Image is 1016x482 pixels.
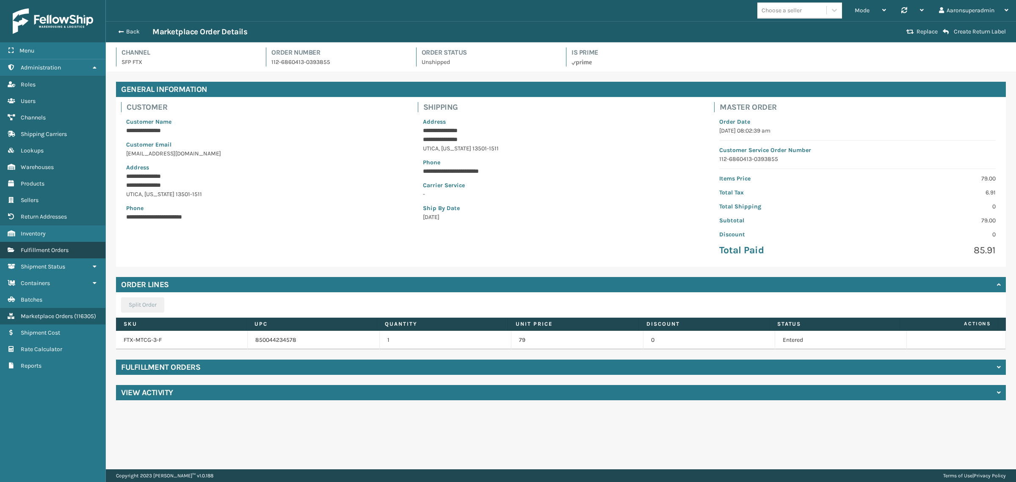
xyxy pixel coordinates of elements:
[904,28,940,36] button: Replace
[121,280,169,290] h4: Order Lines
[719,117,996,126] p: Order Date
[126,140,403,149] p: Customer Email
[21,263,65,270] span: Shipment Status
[863,216,996,225] p: 79.00
[423,102,704,112] h4: Shipping
[126,164,149,171] span: Address
[126,204,403,213] p: Phone
[21,296,42,303] span: Batches
[943,28,949,35] i: Create Return Label
[863,244,996,257] p: 85.91
[719,244,852,257] p: Total Paid
[719,202,852,211] p: Total Shipping
[423,213,699,222] p: [DATE]
[643,331,775,349] td: 0
[719,230,852,239] p: Discount
[719,216,852,225] p: Subtotal
[121,58,256,66] p: SFP FTX
[248,331,379,349] td: 850044234578
[121,297,164,313] button: Split Order
[13,8,93,34] img: logo
[21,81,36,88] span: Roles
[21,147,44,154] span: Lookups
[423,144,699,153] p: UTICA , [US_STATE] 13501-1511
[380,331,511,349] td: 1
[777,320,892,328] label: Status
[113,28,152,36] button: Back
[21,280,50,287] span: Containers
[863,230,996,239] p: 0
[21,230,46,237] span: Inventory
[423,118,446,125] span: Address
[571,47,706,58] h4: Is Prime
[906,29,914,35] i: Replace
[762,6,802,15] div: Choose a seller
[74,313,96,320] span: ( 116305 )
[385,320,500,328] label: Quantity
[720,102,1001,112] h4: Master Order
[19,47,34,54] span: Menu
[422,47,556,58] h4: Order Status
[863,188,996,197] p: 6.91
[21,64,61,71] span: Administration
[21,362,41,369] span: Reports
[21,213,67,220] span: Return Addresses
[423,190,699,199] p: -
[863,202,996,211] p: 0
[943,469,1006,482] div: |
[646,320,762,328] label: Discount
[126,117,403,126] p: Customer Name
[121,47,256,58] h4: Channel
[126,190,403,199] p: UTICA , [US_STATE] 13501-1511
[116,469,213,482] p: Copyright 2023 [PERSON_NAME]™ v 1.0.188
[423,158,699,167] p: Phone
[719,188,852,197] p: Total Tax
[124,336,162,343] a: FTX-MTCG-3-F
[254,320,370,328] label: UPC
[21,197,39,204] span: Sellers
[775,331,907,349] td: Entered
[152,27,247,37] h3: Marketplace Order Details
[21,180,44,187] span: Products
[121,388,173,398] h4: View Activity
[21,97,36,105] span: Users
[903,317,996,331] span: Actions
[511,331,643,349] td: 79
[21,114,46,121] span: Channels
[940,28,1008,36] button: Create Return Label
[126,149,403,158] p: [EMAIL_ADDRESS][DOMAIN_NAME]
[271,58,406,66] p: 112-6860413-0393855
[719,155,996,163] p: 112-6860413-0393855
[271,47,406,58] h4: Order Number
[21,247,69,254] span: Fulfillment Orders
[121,362,200,372] h4: Fulfillment Orders
[423,181,699,190] p: Carrier Service
[719,146,996,155] p: Customer Service Order Number
[422,58,556,66] p: Unshipped
[124,320,239,328] label: SKU
[21,313,73,320] span: Marketplace Orders
[943,473,972,479] a: Terms of Use
[127,102,408,112] h4: Customer
[21,130,67,138] span: Shipping Carriers
[21,346,62,353] span: Rate Calculator
[719,126,996,135] p: [DATE] 08:02:39 am
[855,7,870,14] span: Mode
[974,473,1006,479] a: Privacy Policy
[116,82,1006,97] h4: General Information
[21,329,60,336] span: Shipment Cost
[863,174,996,183] p: 79.00
[719,174,852,183] p: Items Price
[21,163,54,171] span: Warehouses
[516,320,631,328] label: Unit Price
[423,204,699,213] p: Ship By Date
